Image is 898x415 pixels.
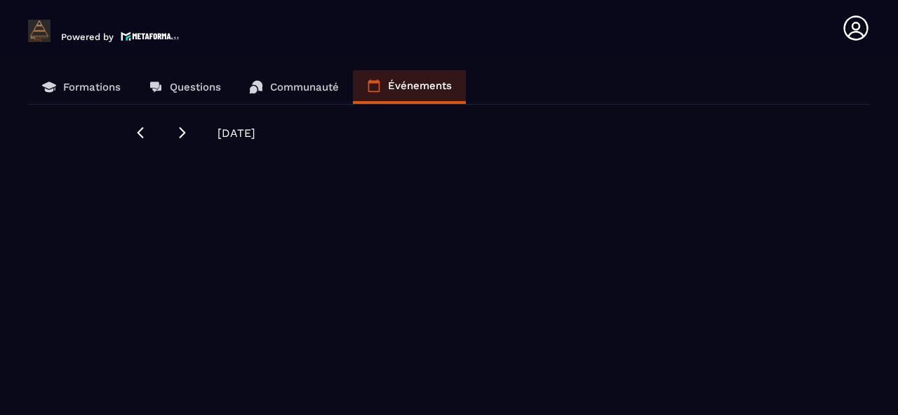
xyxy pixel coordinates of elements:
a: Événements [353,70,466,104]
p: Événements [388,79,452,92]
a: Questions [135,70,235,104]
span: [DATE] [217,126,255,140]
p: Powered by [61,32,114,42]
p: Questions [170,81,221,93]
img: logo [121,30,180,42]
a: Formations [28,70,135,104]
a: Communauté [235,70,353,104]
p: Communauté [270,81,339,93]
img: logo-branding [28,20,51,42]
p: Formations [63,81,121,93]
